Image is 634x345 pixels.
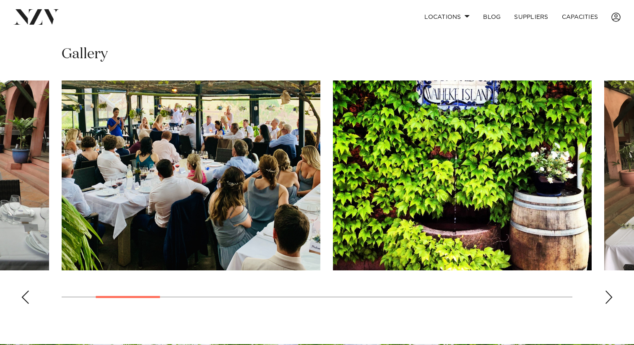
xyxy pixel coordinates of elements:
img: nzv-logo.png [13,9,59,24]
a: BLOG [476,8,507,26]
a: SUPPLIERS [507,8,555,26]
swiper-slide: 3 / 15 [333,80,592,270]
a: Locations [418,8,476,26]
a: Capacities [555,8,605,26]
swiper-slide: 2 / 15 [62,80,320,270]
h2: Gallery [62,45,108,64]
